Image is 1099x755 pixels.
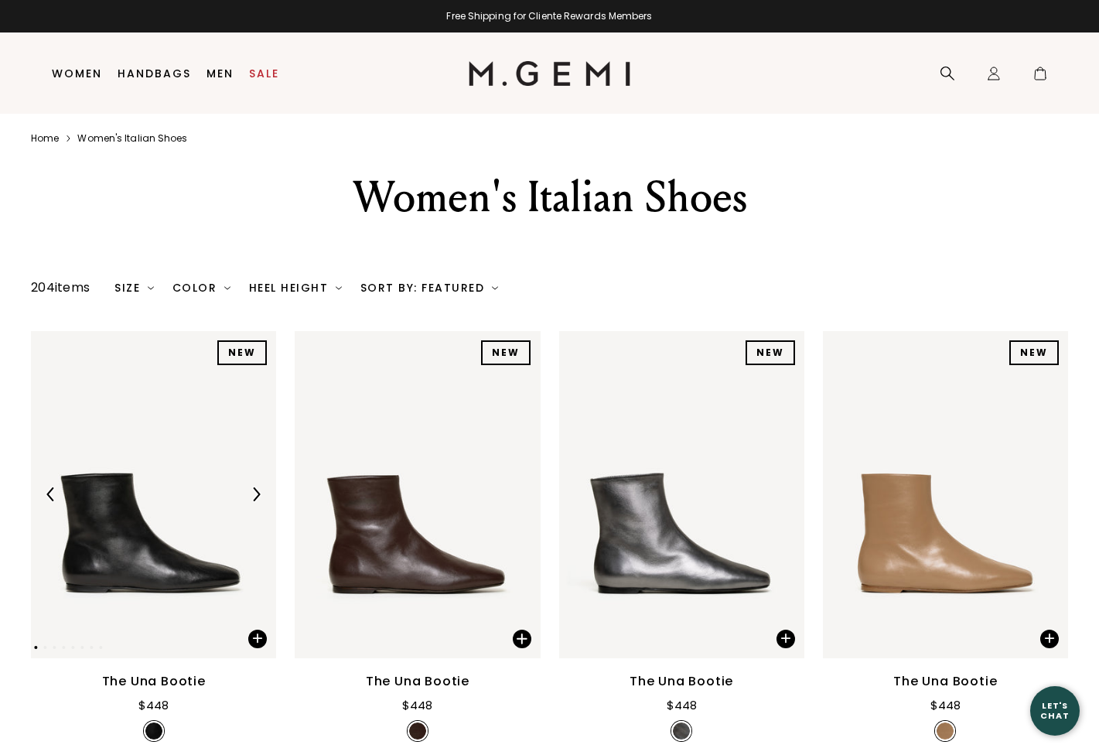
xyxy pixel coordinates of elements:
[409,723,426,740] img: v_7402721116219_SWATCH_50x.jpg
[746,340,795,365] div: NEW
[366,672,469,691] div: The Una Bootie
[249,487,263,501] img: Next Arrow
[31,331,276,747] a: The Una BootieNEWThe Una BootiePrevious ArrowNext ArrowThe Una Bootie$448
[559,331,804,658] img: The Una Bootie
[224,285,230,291] img: chevron-down.svg
[559,331,804,747] a: The Una BootieNEWThe Una BootieThe Una Bootie$448
[540,331,785,658] img: The Una Bootie
[118,67,191,80] a: Handbags
[217,340,267,365] div: NEW
[492,285,498,291] img: chevron-down.svg
[823,331,1068,747] a: The Una BootieNEWThe Una BootieThe Una Bootie$448
[336,285,342,291] img: chevron-down.svg
[937,723,954,740] img: v_7402721148987_SWATCH_50x.jpg
[31,278,90,297] div: 204 items
[31,132,59,145] a: Home
[249,282,342,294] div: Heel Height
[263,169,837,225] div: Women's Italian Shoes
[249,67,279,80] a: Sale
[77,132,187,145] a: Women's italian shoes
[469,61,630,86] img: M.Gemi
[402,696,432,715] div: $448
[823,331,1068,658] img: The Una Bootie
[276,331,521,658] img: The Una Bootie
[172,282,230,294] div: Color
[1030,701,1080,720] div: Let's Chat
[206,67,234,80] a: Men
[295,331,540,658] img: The Una Bootie
[138,696,169,715] div: $448
[667,696,697,715] div: $448
[930,696,961,715] div: $448
[52,67,102,80] a: Women
[295,331,540,747] a: The Una BootieNEWThe Una BootieThe Una Bootie$448
[31,331,276,658] img: The Una Bootie
[360,282,498,294] div: Sort By: Featured
[673,723,690,740] img: v_7402721181755_SWATCH_50x.jpg
[148,285,154,291] img: chevron-down.svg
[145,723,162,740] img: v_7402721083451_SWATCH_50x.jpg
[804,331,1050,658] img: The Una Bootie
[44,487,58,501] img: Previous Arrow
[481,340,531,365] div: NEW
[114,282,154,294] div: Size
[1009,340,1059,365] div: NEW
[630,672,733,691] div: The Una Bootie
[102,672,206,691] div: The Una Bootie
[893,672,997,691] div: The Una Bootie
